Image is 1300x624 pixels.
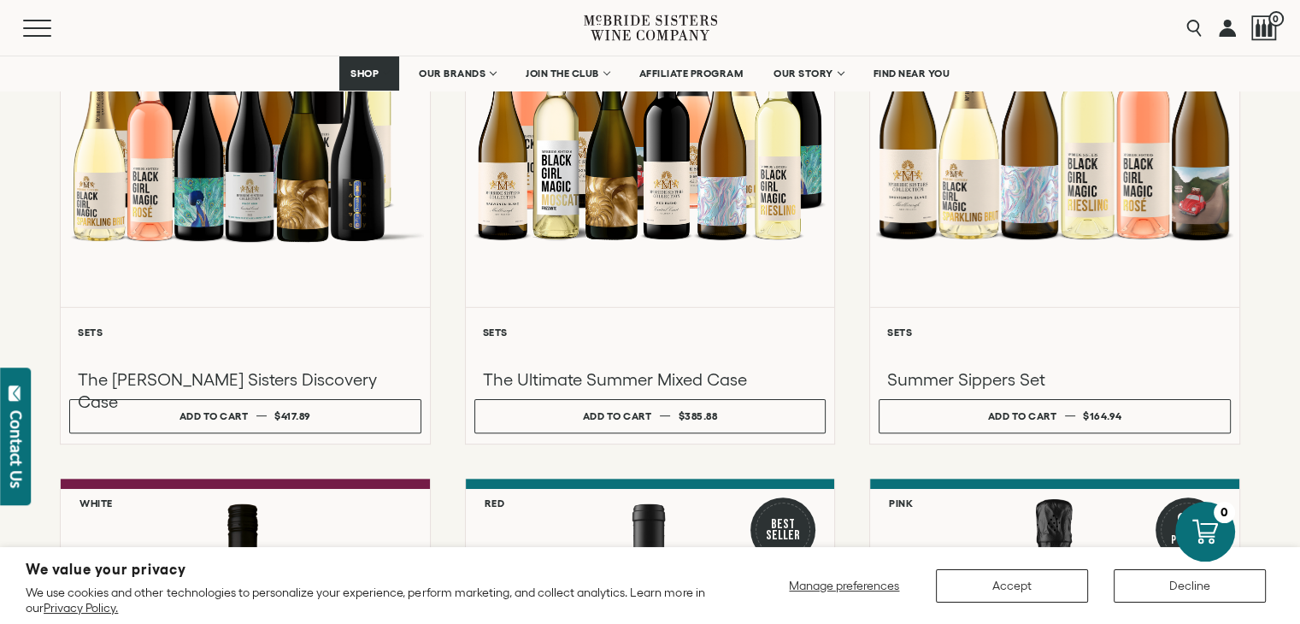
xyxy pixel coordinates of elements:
button: Add to cart $417.89 [69,399,421,433]
span: OUR BRANDS [419,68,485,79]
span: 0 [1268,11,1284,26]
h6: Pink [889,497,913,509]
span: $164.94 [1083,410,1122,421]
span: Manage preferences [789,579,899,592]
a: AFFILIATE PROGRAM [628,56,755,91]
h6: Sets [78,327,413,338]
div: Add to cart [988,403,1057,428]
span: $417.89 [274,410,311,421]
span: AFFILIATE PROGRAM [639,68,744,79]
a: OUR BRANDS [408,56,506,91]
span: SHOP [350,68,379,79]
button: Mobile Menu Trigger [23,20,85,37]
a: SHOP [339,56,399,91]
h6: Sets [887,327,1222,338]
span: FIND NEAR YOU [874,68,950,79]
button: Decline [1114,569,1266,603]
div: 0 [1214,502,1235,523]
span: JOIN THE CLUB [526,68,599,79]
div: Add to cart [179,403,249,428]
a: OUR STORY [762,56,854,91]
span: $385.88 [679,410,718,421]
a: Privacy Policy. [44,601,118,615]
div: Add to cart [583,403,652,428]
p: We use cookies and other technologies to personalize your experience, perform marketing, and coll... [26,585,716,615]
a: FIND NEAR YOU [862,56,962,91]
span: OUR STORY [774,68,833,79]
button: Manage preferences [779,569,910,603]
h3: The Ultimate Summer Mixed Case [483,368,818,391]
h3: The [PERSON_NAME] Sisters Discovery Case [78,368,413,413]
div: Contact Us [8,410,25,488]
h6: Sets [483,327,818,338]
button: Add to cart $385.88 [474,399,826,433]
h6: Red [485,497,505,509]
a: JOIN THE CLUB [515,56,620,91]
h2: We value your privacy [26,562,716,577]
h6: White [79,497,113,509]
button: Accept [936,569,1088,603]
h3: Summer Sippers Set [887,368,1222,391]
button: Add to cart $164.94 [879,399,1231,433]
